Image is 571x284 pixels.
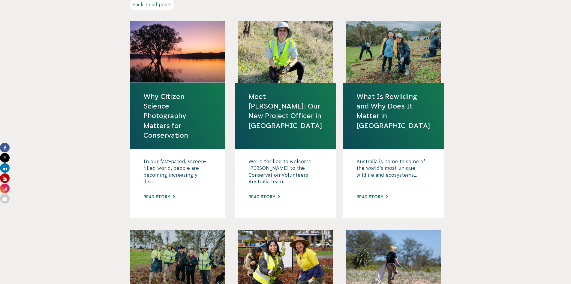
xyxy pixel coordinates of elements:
p: Australia is home to some of the world’s most unique wildlife and ecosystems.... [356,158,430,188]
a: Read story [143,194,175,199]
a: Read story [248,194,280,199]
a: Meet [PERSON_NAME]: Our New Project Officer in [GEOGRAPHIC_DATA] [248,92,322,130]
p: In our fast-paced, screen-filled world, people are becoming increasingly disc... [143,158,212,188]
a: Read story [356,194,388,199]
a: Why Citizen Science Photography Matters for Conservation [143,92,212,140]
a: What Is Rewilding and Why Does It Matter in [GEOGRAPHIC_DATA] [356,92,430,130]
p: We’re thrilled to welcome [PERSON_NAME] to the Conservation Volunteers Australia team... [248,158,322,188]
